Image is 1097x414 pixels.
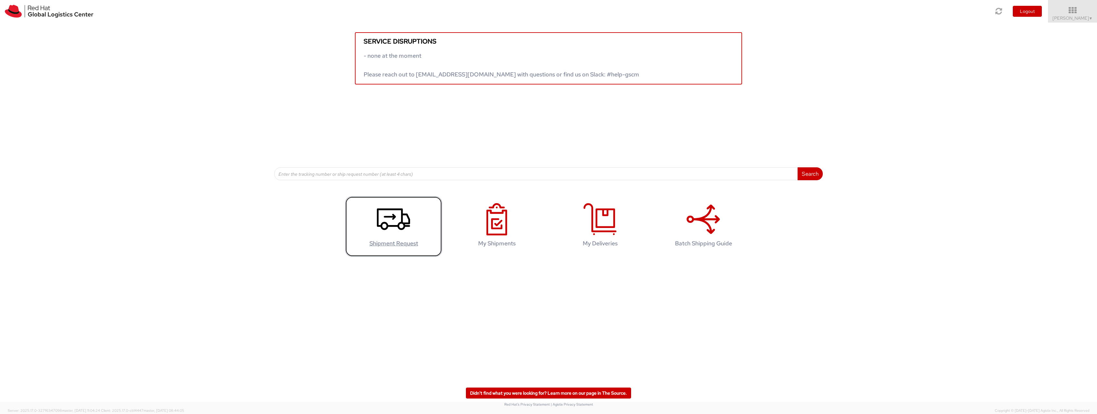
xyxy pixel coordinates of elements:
[364,52,639,78] span: - none at the moment Please reach out to [EMAIL_ADDRESS][DOMAIN_NAME] with questions or find us o...
[559,240,642,247] h4: My Deliveries
[5,5,93,18] img: rh-logistics-00dfa346123c4ec078e1.svg
[1013,6,1042,17] button: Logout
[798,167,823,180] button: Search
[144,408,184,413] span: master, [DATE] 08:44:05
[466,388,631,399] a: Didn't find what you were looking for? Learn more on our page in The Source.
[274,167,798,180] input: Enter the tracking number or ship request number (at least 4 chars)
[504,402,550,407] a: Red Hat's Privacy Statement
[345,196,442,257] a: Shipment Request
[1052,15,1093,21] span: [PERSON_NAME]
[62,408,100,413] span: master, [DATE] 11:04:24
[552,196,649,257] a: My Deliveries
[101,408,184,413] span: Client: 2025.17.0-cb14447
[455,240,538,247] h4: My Shipments
[364,38,733,45] h5: Service disruptions
[355,32,742,84] a: Service disruptions - none at the moment Please reach out to [EMAIL_ADDRESS][DOMAIN_NAME] with qu...
[448,196,545,257] a: My Shipments
[655,196,752,257] a: Batch Shipping Guide
[551,402,593,407] a: | Agistix Privacy Statement
[352,240,435,247] h4: Shipment Request
[662,240,745,247] h4: Batch Shipping Guide
[8,408,100,413] span: Server: 2025.17.0-327f6347098
[995,408,1089,413] span: Copyright © [DATE]-[DATE] Agistix Inc., All Rights Reserved
[1089,16,1093,21] span: ▼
